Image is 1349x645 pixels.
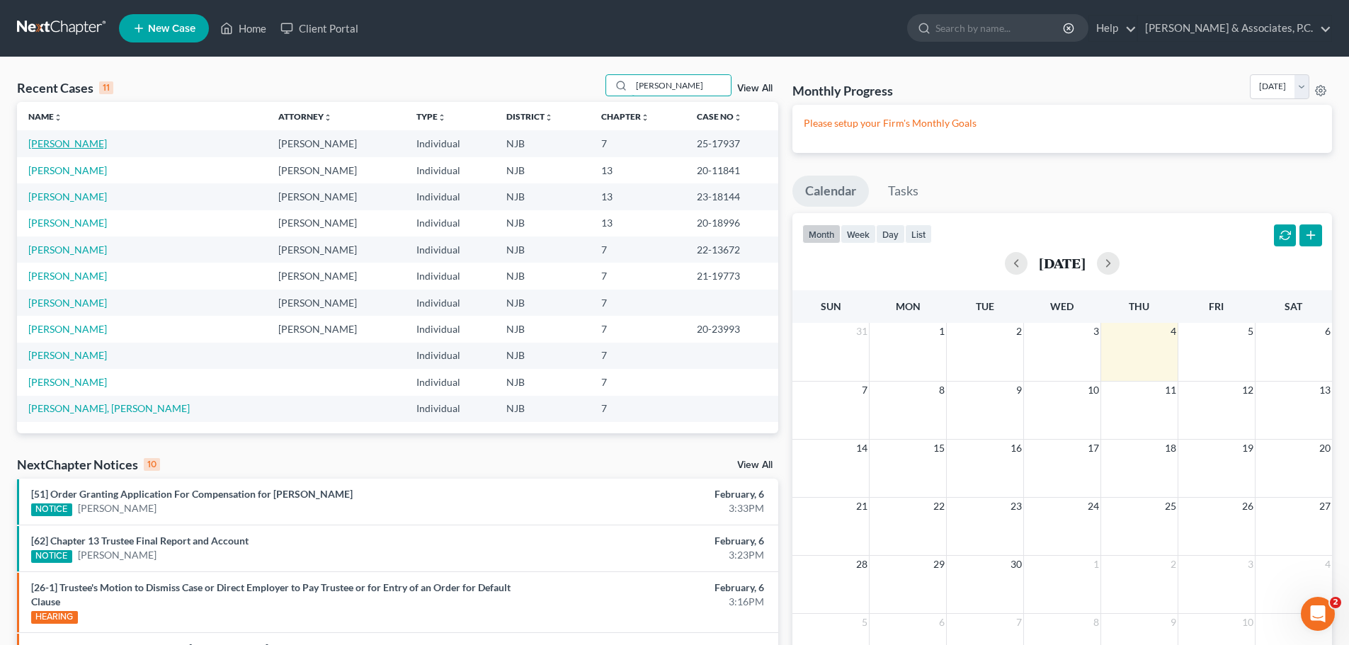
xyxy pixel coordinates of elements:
[17,79,113,96] div: Recent Cases
[1089,16,1137,41] a: Help
[405,343,496,369] td: Individual
[875,176,931,207] a: Tasks
[792,82,893,99] h3: Monthly Progress
[855,556,869,573] span: 28
[1138,16,1331,41] a: [PERSON_NAME] & Associates, P.C.
[804,116,1321,130] p: Please setup your Firm's Monthly Goals
[1318,440,1332,457] span: 20
[590,157,686,183] td: 13
[1009,498,1023,515] span: 23
[416,111,446,122] a: Typeunfold_more
[267,130,404,156] td: [PERSON_NAME]
[1015,614,1023,631] span: 7
[905,224,932,244] button: list
[860,614,869,631] span: 5
[590,210,686,236] td: 13
[685,263,778,289] td: 21-19773
[590,316,686,342] td: 7
[1092,323,1100,340] span: 3
[495,290,589,316] td: NJB
[1169,323,1178,340] span: 4
[28,323,107,335] a: [PERSON_NAME]
[213,16,273,41] a: Home
[495,183,589,210] td: NJB
[1209,300,1224,312] span: Fri
[17,456,160,473] div: NextChapter Notices
[1285,300,1302,312] span: Sat
[590,290,686,316] td: 7
[1086,382,1100,399] span: 10
[529,487,764,501] div: February, 6
[28,297,107,309] a: [PERSON_NAME]
[590,369,686,395] td: 7
[1050,300,1074,312] span: Wed
[495,157,589,183] td: NJB
[1324,323,1332,340] span: 6
[31,503,72,516] div: NOTICE
[685,130,778,156] td: 25-17937
[405,369,496,395] td: Individual
[876,224,905,244] button: day
[28,376,107,388] a: [PERSON_NAME]
[590,236,686,263] td: 7
[1163,498,1178,515] span: 25
[28,164,107,176] a: [PERSON_NAME]
[495,263,589,289] td: NJB
[590,183,686,210] td: 13
[1241,498,1255,515] span: 26
[31,550,72,563] div: NOTICE
[860,382,869,399] span: 7
[28,402,190,414] a: [PERSON_NAME], [PERSON_NAME]
[1092,614,1100,631] span: 8
[405,157,496,183] td: Individual
[529,548,764,562] div: 3:23PM
[144,458,160,471] div: 10
[405,290,496,316] td: Individual
[529,581,764,595] div: February, 6
[273,16,365,41] a: Client Portal
[1318,382,1332,399] span: 13
[1015,323,1023,340] span: 2
[28,217,107,229] a: [PERSON_NAME]
[932,556,946,573] span: 29
[855,440,869,457] span: 14
[148,23,195,34] span: New Case
[405,316,496,342] td: Individual
[495,343,589,369] td: NJB
[28,349,107,361] a: [PERSON_NAME]
[792,176,869,207] a: Calendar
[405,396,496,422] td: Individual
[1330,597,1341,608] span: 2
[267,183,404,210] td: [PERSON_NAME]
[855,498,869,515] span: 21
[405,130,496,156] td: Individual
[1163,440,1178,457] span: 18
[529,501,764,515] div: 3:33PM
[1092,556,1100,573] span: 1
[506,111,553,122] a: Districtunfold_more
[1241,614,1255,631] span: 10
[1086,440,1100,457] span: 17
[590,130,686,156] td: 7
[1324,556,1332,573] span: 4
[685,316,778,342] td: 20-23993
[935,15,1065,41] input: Search by name...
[1129,300,1149,312] span: Thu
[932,440,946,457] span: 15
[1009,556,1023,573] span: 30
[1169,614,1178,631] span: 9
[737,460,773,470] a: View All
[405,183,496,210] td: Individual
[685,183,778,210] td: 23-18144
[495,130,589,156] td: NJB
[855,323,869,340] span: 31
[267,316,404,342] td: [PERSON_NAME]
[99,81,113,94] div: 11
[1241,382,1255,399] span: 12
[821,300,841,312] span: Sun
[495,316,589,342] td: NJB
[737,84,773,93] a: View All
[1163,382,1178,399] span: 11
[685,157,778,183] td: 20-11841
[1246,556,1255,573] span: 3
